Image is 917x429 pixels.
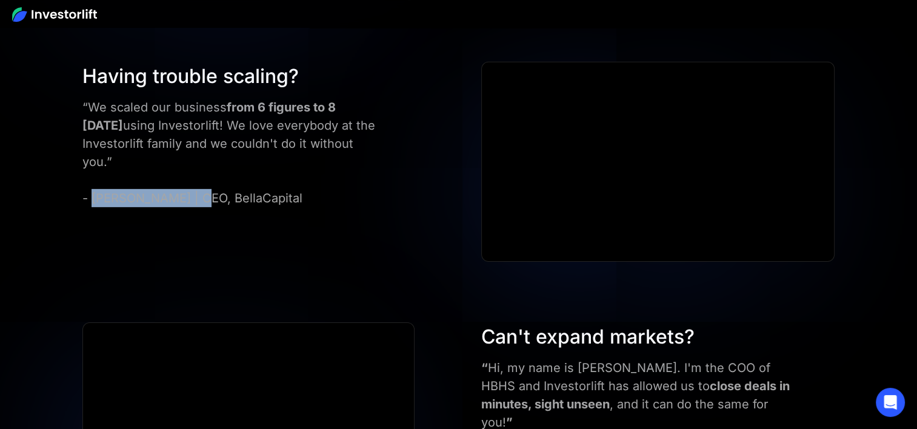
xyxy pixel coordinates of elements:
[82,98,381,207] div: “We scaled our business using Investorlift! We love everybody at the Investorlift family and we c...
[82,100,336,133] strong: from 6 figures to 8 [DATE]
[481,322,799,351] div: Can't expand markets?
[876,388,905,417] div: Open Intercom Messenger
[482,62,835,261] iframe: ELIZABETH
[82,62,381,91] div: Having trouble scaling?
[481,361,488,375] strong: “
